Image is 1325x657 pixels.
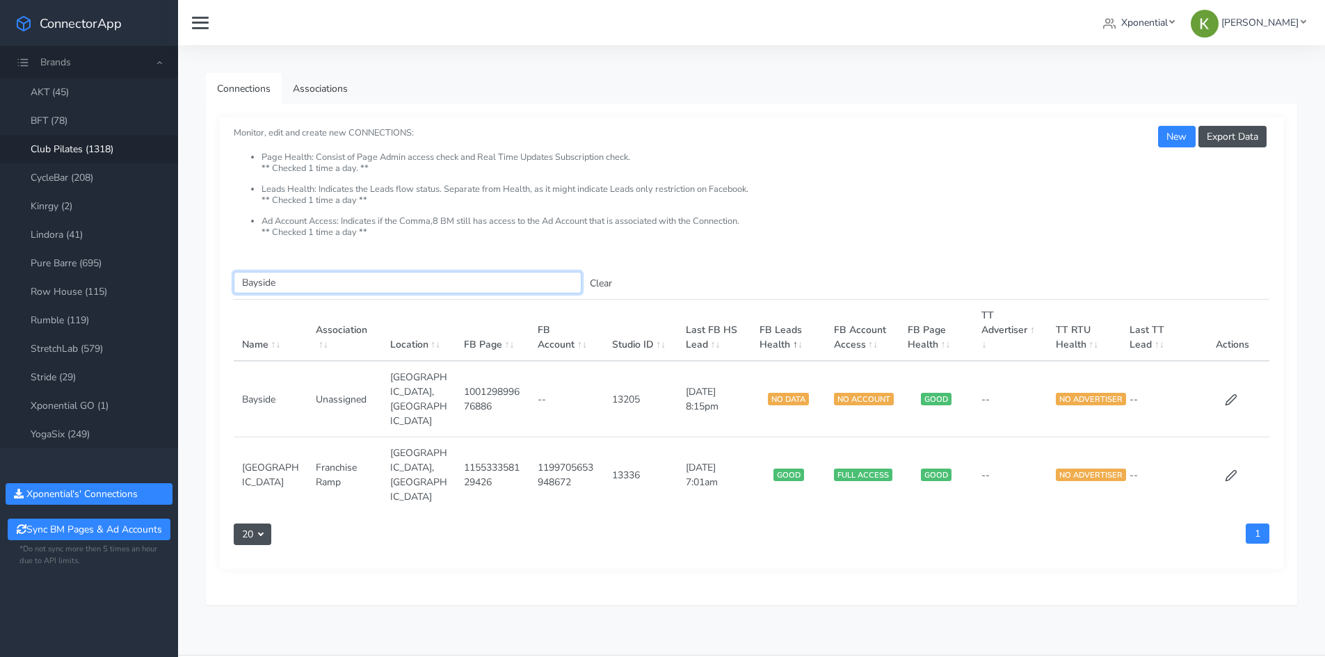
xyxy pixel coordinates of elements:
button: Clear [581,273,620,294]
th: Studio ID [604,300,677,362]
td: -- [973,437,1047,513]
td: [DATE] 7:01am [677,437,751,513]
span: Xponential [1121,16,1168,29]
td: [GEOGRAPHIC_DATA],[GEOGRAPHIC_DATA] [382,437,456,513]
th: Last TT Lead [1121,300,1195,362]
button: Sync BM Pages & Ad Accounts [8,519,170,540]
span: GOOD [773,469,804,481]
th: FB Page Health [899,300,973,362]
img: Kristine Lee [1191,10,1219,38]
button: New [1158,126,1195,147]
th: Association [307,300,381,362]
li: Ad Account Access: Indicates if the Comma,8 BM still has access to the Ad Account that is associa... [262,216,1269,238]
span: GOOD [921,469,951,481]
td: -- [1121,437,1195,513]
li: Page Health: Consist of Page Admin access check and Real Time Updates Subscription check. ** Chec... [262,152,1269,184]
button: Export Data [1198,126,1267,147]
td: -- [973,361,1047,437]
small: Monitor, edit and create new CONNECTIONS: [234,115,1269,238]
td: 115533358129426 [456,437,529,513]
button: 20 [234,524,271,545]
small: *Do not sync more then 5 times an hour due to API limits. [19,544,159,567]
th: Location [382,300,456,362]
a: [PERSON_NAME] [1185,10,1311,35]
th: Actions [1195,300,1269,362]
a: Xponential [1098,10,1180,35]
a: 1 [1246,524,1269,544]
a: Associations [282,73,359,104]
td: Bayside [234,361,307,437]
span: Brands [40,56,71,69]
li: Leads Health: Indicates the Leads flow status. Separate from Health, as it might indicate Leads o... [262,184,1269,216]
span: NO ADVERTISER [1056,393,1126,405]
span: FULL ACCESS [834,469,892,481]
span: NO ACCOUNT [834,393,894,405]
td: Franchise Ramp [307,437,381,513]
span: GOOD [921,393,951,405]
td: Unassigned [307,361,381,437]
td: -- [529,361,603,437]
td: 1199705653948672 [529,437,603,513]
th: TT Advertiser [973,300,1047,362]
th: Name [234,300,307,362]
td: [GEOGRAPHIC_DATA] [234,437,307,513]
span: [PERSON_NAME] [1221,16,1299,29]
th: FB Page [456,300,529,362]
th: TT RTU Health [1047,300,1121,362]
td: [DATE] 8:15pm [677,361,751,437]
td: 100129899676886 [456,361,529,437]
td: 13205 [604,361,677,437]
span: ConnectorApp [40,15,122,32]
input: enter text you want to search [234,272,581,293]
th: FB Account Access [826,300,899,362]
span: NO ADVERTISER [1056,469,1126,481]
th: Last FB HS Lead [677,300,751,362]
td: [GEOGRAPHIC_DATA],[GEOGRAPHIC_DATA] [382,361,456,437]
th: FB Account [529,300,603,362]
span: NO DATA [768,393,809,405]
a: Connections [206,73,282,104]
td: 13336 [604,437,677,513]
th: FB Leads Health [751,300,825,362]
button: Xponential's' Connections [6,483,172,505]
td: -- [1121,361,1195,437]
